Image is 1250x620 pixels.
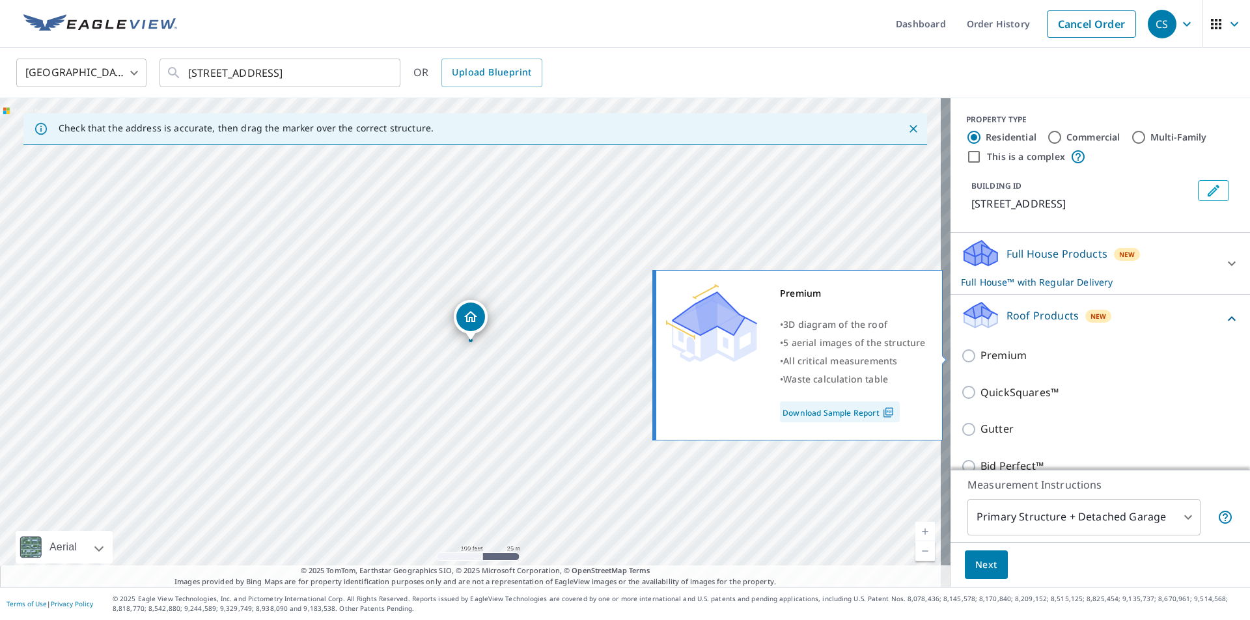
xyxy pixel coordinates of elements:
[51,599,93,608] a: Privacy Policy
[1007,246,1107,262] p: Full House Products
[629,565,650,575] a: Terms
[971,180,1021,191] p: BUILDING ID
[780,370,926,388] div: •
[7,599,47,608] a: Terms of Use
[572,565,626,575] a: OpenStreetMap
[1198,180,1229,201] button: Edit building 1
[113,594,1243,613] p: © 2025 Eagle View Technologies, Inc. and Pictometry International Corp. All Rights Reserved. Repo...
[780,401,900,422] a: Download Sample Report
[413,59,542,87] div: OR
[16,55,146,91] div: [GEOGRAPHIC_DATA]
[780,316,926,334] div: •
[780,334,926,352] div: •
[905,120,922,137] button: Close
[59,122,434,134] p: Check that the address is accurate, then drag the marker over the correct structure.
[980,384,1059,401] p: QuickSquares™
[783,318,887,330] span: 3D diagram of the roof
[1090,311,1107,321] span: New
[986,131,1036,144] label: Residential
[971,196,1193,211] p: [STREET_ADDRESS]
[23,14,177,34] img: EV Logo
[1217,509,1233,525] span: Your report will include the primary structure and a detached garage if one exists.
[965,550,1008,580] button: Next
[301,565,650,576] span: © 2025 TomTom, Earthstar Geographics SIO, © 2025 Microsoft Corporation, ©
[961,238,1240,289] div: Full House ProductsNewFull House™ with Regular Delivery
[783,336,925,349] span: 5 aerial images of the structure
[966,114,1234,126] div: PROPERTY TYPE
[1150,131,1207,144] label: Multi-Family
[987,150,1065,163] label: This is a complex
[880,407,897,418] img: Pdf Icon
[188,55,374,91] input: Search by address or latitude-longitude
[441,59,542,87] a: Upload Blueprint
[980,458,1044,474] p: Bid Perfect™
[783,355,897,367] span: All critical measurements
[7,600,93,608] p: |
[783,373,888,385] span: Waste calculation table
[452,64,531,81] span: Upload Blueprint
[967,499,1201,535] div: Primary Structure + Detached Garage
[1066,131,1120,144] label: Commercial
[961,300,1240,337] div: Roof ProductsNew
[980,421,1014,437] p: Gutter
[666,284,757,362] img: Premium
[16,531,113,563] div: Aerial
[1047,10,1136,38] a: Cancel Order
[915,522,935,541] a: Current Level 18, Zoom In
[780,352,926,370] div: •
[961,275,1216,289] p: Full House™ with Regular Delivery
[967,477,1233,492] p: Measurement Instructions
[980,347,1027,364] p: Premium
[46,531,81,563] div: Aerial
[1119,249,1135,260] span: New
[454,300,488,340] div: Dropped pin, building 1, Residential property, 4747 Carskaddon Ave Toledo, OH 43615
[780,284,926,303] div: Premium
[1007,308,1079,323] p: Roof Products
[975,557,997,573] span: Next
[915,541,935,561] a: Current Level 18, Zoom Out
[1148,10,1176,38] div: CS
